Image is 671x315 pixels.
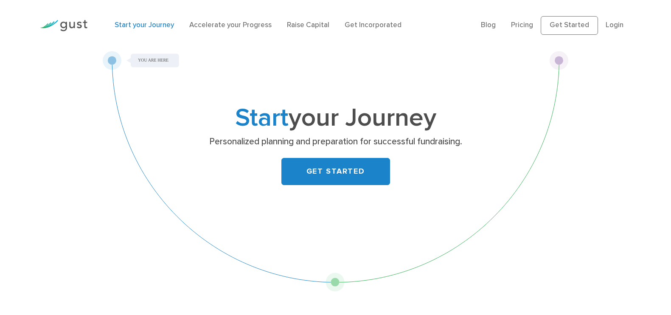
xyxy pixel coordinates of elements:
a: GET STARTED [281,158,390,185]
img: Gust Logo [40,20,87,31]
a: Raise Capital [287,21,329,29]
a: Get Incorporated [345,21,401,29]
a: Blog [481,21,496,29]
h1: your Journey [168,107,503,130]
a: Start your Journey [115,21,174,29]
p: Personalized planning and preparation for successful fundraising. [171,136,500,148]
a: Login [606,21,623,29]
a: Get Started [541,16,598,35]
span: Start [235,103,289,133]
a: Accelerate your Progress [189,21,272,29]
a: Pricing [511,21,533,29]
